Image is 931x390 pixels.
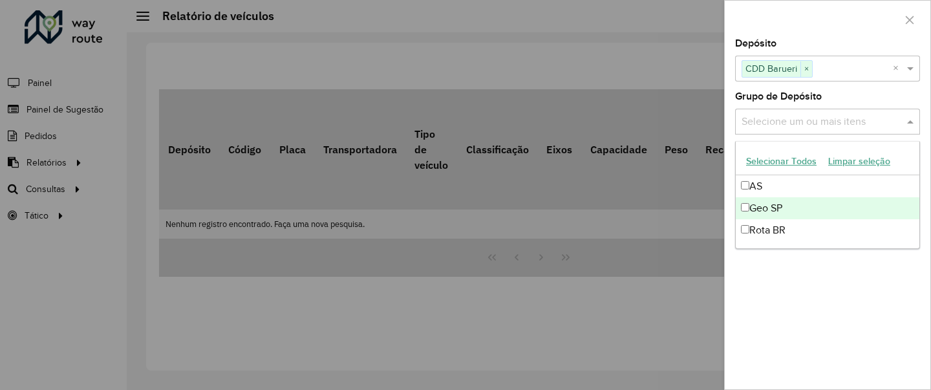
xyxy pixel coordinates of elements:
button: Limpar seleção [822,151,896,171]
label: Grupo de Depósito [735,89,822,104]
span: × [800,61,812,77]
span: Clear all [893,61,904,76]
div: AS [736,175,919,197]
button: Selecionar Todos [740,151,822,171]
span: CDD Barueri [742,61,800,76]
label: Depósito [735,36,776,51]
ng-dropdown-panel: Options list [735,141,920,249]
div: Rota BR [736,219,919,241]
div: Geo SP [736,197,919,219]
